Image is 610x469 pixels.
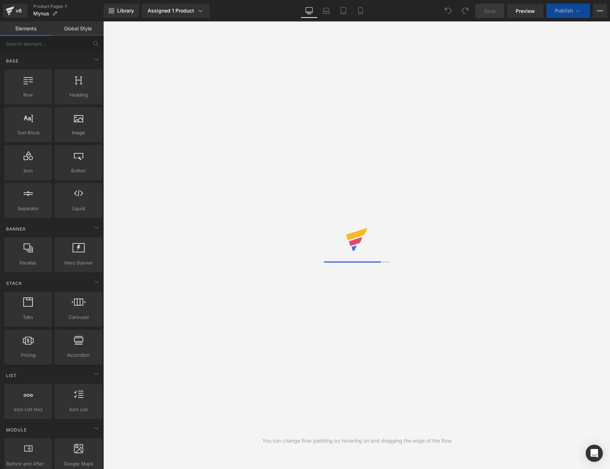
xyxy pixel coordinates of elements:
span: Google Maps [57,460,100,468]
span: Module [5,426,28,433]
span: Publish [555,8,573,14]
span: Stack [5,280,23,287]
a: Desktop [301,4,318,18]
span: Image [57,129,100,137]
a: Mobile [352,4,369,18]
span: Icon List Hoz [6,406,50,413]
span: Text Block [6,129,50,137]
div: You can change Row padding by hovering on and dragging the edge of the Row [262,437,451,445]
button: Publish [546,4,590,18]
a: New Library [104,4,139,18]
span: Button [57,167,100,174]
a: v6 [3,4,28,18]
span: Hero Banner [57,259,100,267]
a: Tablet [335,4,352,18]
span: Liquid [57,205,100,212]
a: Global Style [52,21,104,36]
span: Icon List [57,406,100,413]
span: Separator [6,205,50,212]
span: Base [5,58,19,64]
span: Parallax [6,259,50,267]
div: v6 [14,6,23,15]
span: Before and After Images [6,460,50,468]
span: Row [6,91,50,99]
span: Pricing [6,351,50,359]
span: Heading [57,91,100,99]
a: Laptop [318,4,335,18]
span: Preview [516,7,535,15]
span: List [5,372,18,379]
span: Accordion [57,351,100,359]
span: Icon [6,167,50,174]
span: Tabs [6,314,50,321]
a: Product Pages [33,4,104,9]
a: Preview [507,4,544,18]
span: Mynus [33,11,49,16]
span: Carousel [57,314,100,321]
span: Save [484,7,496,15]
span: Library [117,8,134,14]
button: More [593,4,607,18]
span: Banner [5,226,26,232]
button: Undo [441,4,455,18]
button: Redo [458,4,472,18]
div: Assigned 1 Product [148,7,204,14]
div: Open Intercom Messenger [586,445,603,462]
